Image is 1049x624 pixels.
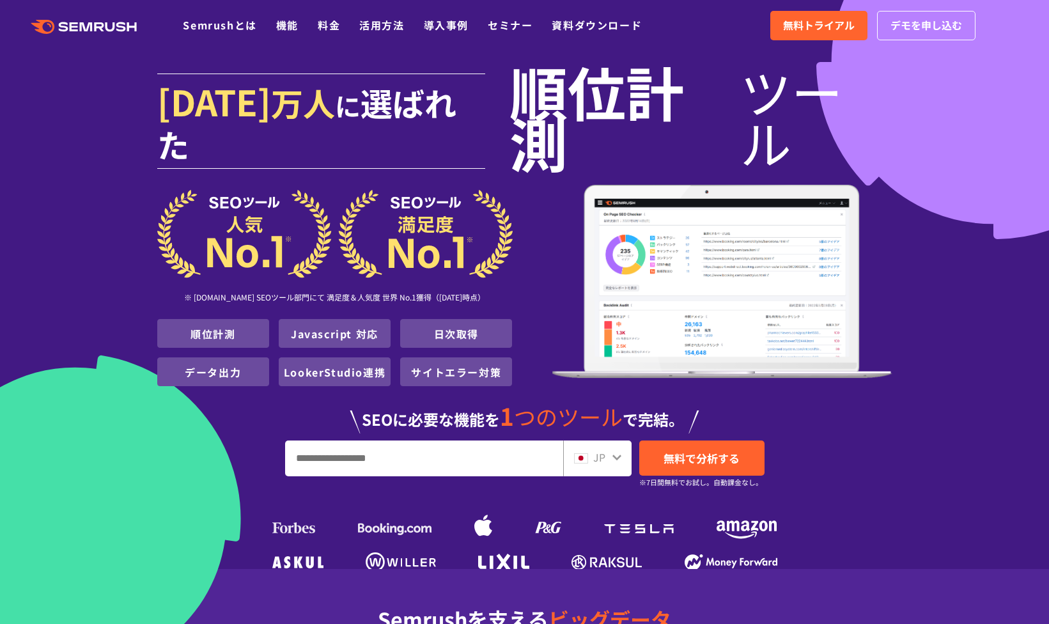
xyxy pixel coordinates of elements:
a: セミナー [488,17,532,33]
span: に [335,87,361,124]
a: デモを申し込む [877,11,975,40]
a: 無料トライアル [770,11,867,40]
span: JP [593,449,605,465]
a: LookerStudio連携 [284,364,385,380]
span: 1 [500,398,514,433]
a: サイトエラー対策 [411,364,501,380]
small: ※7日間無料でお試し。自動課金なし。 [639,476,763,488]
span: つのツール [514,401,623,432]
span: ツール [740,65,892,168]
a: データ出力 [185,364,241,380]
a: 機能 [276,17,299,33]
input: URL、キーワードを入力してください [286,441,563,476]
a: Semrushとは [183,17,256,33]
div: SEOに必要な機能を [157,391,892,433]
span: 無料トライアル [783,17,855,34]
a: 日次取得 [434,326,479,341]
span: 選ばれた [157,79,456,167]
span: 無料で分析する [664,450,740,466]
a: Javascript 対応 [291,326,378,341]
span: 順位計測 [509,65,740,168]
span: デモを申し込む [890,17,962,34]
div: ※ [DOMAIN_NAME] SEOツール部門にて 満足度＆人気度 世界 No.1獲得（[DATE]時点） [157,278,513,319]
a: 料金 [318,17,340,33]
span: 万人 [271,79,335,125]
span: で完結。 [623,408,684,430]
a: 無料で分析する [639,441,765,476]
span: [DATE] [157,75,271,127]
a: 資料ダウンロード [552,17,642,33]
a: 導入事例 [424,17,469,33]
a: 順位計測 [190,326,235,341]
a: 活用方法 [359,17,404,33]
